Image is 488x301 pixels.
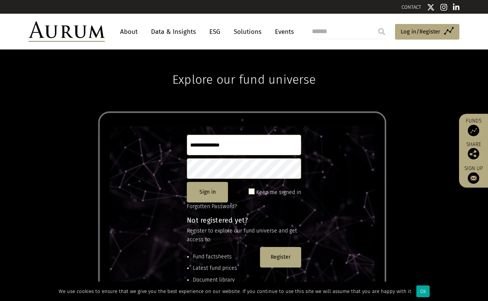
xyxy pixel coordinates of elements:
img: Instagram icon [440,3,447,11]
input: Submit [374,24,389,39]
img: Sign up to our newsletter [468,172,479,184]
a: Events [271,25,294,39]
img: Access Funds [468,125,479,136]
img: Share this post [468,148,479,159]
div: Ok [416,285,430,297]
img: Twitter icon [427,3,435,11]
li: Document library [193,276,257,284]
a: Funds [463,118,484,136]
p: Register to explore our fund universe and get access to: [187,227,301,244]
li: Fund factsheets [193,253,257,261]
button: Sign in [187,182,228,202]
div: Share [463,142,484,159]
a: CONTACT [401,4,421,10]
label: Keep me signed in [256,188,301,197]
a: About [116,25,141,39]
a: Solutions [230,25,265,39]
h4: Not registered yet? [187,217,301,224]
a: Data & Insights [147,25,200,39]
a: Forgotten Password? [187,203,237,210]
a: ESG [205,25,224,39]
a: Sign up [463,165,484,184]
a: Log in/Register [395,24,459,40]
button: Register [260,247,301,268]
img: Linkedin icon [453,3,460,11]
img: Aurum [29,21,105,42]
li: Latest fund prices [193,264,257,272]
h1: Explore our fund universe [172,49,316,87]
span: Log in/Register [401,27,440,36]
